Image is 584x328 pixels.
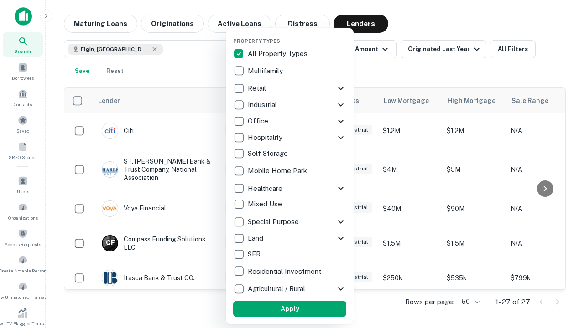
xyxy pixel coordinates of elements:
div: Industrial [233,97,346,113]
p: Multifamily [248,66,285,77]
p: Self Storage [248,148,290,159]
p: Retail [248,83,268,94]
div: Hospitality [233,129,346,146]
p: Mixed Use [248,199,284,210]
p: Mobile Home Park [248,165,309,176]
span: Property Types [233,38,280,44]
div: Land [233,230,346,246]
p: Office [248,116,270,127]
div: Healthcare [233,180,346,196]
button: Apply [233,301,346,317]
div: Office [233,113,346,129]
div: Special Purpose [233,214,346,230]
div: Retail [233,80,346,97]
p: Hospitality [248,132,284,143]
iframe: Chat Widget [538,226,584,270]
p: Healthcare [248,183,284,194]
p: All Property Types [248,48,309,59]
p: Special Purpose [248,216,301,227]
p: Industrial [248,99,279,110]
p: Land [248,233,265,244]
p: Residential Investment [248,266,323,277]
p: SFR [248,249,262,260]
p: Agricultural / Rural [248,283,307,294]
div: Agricultural / Rural [233,281,346,297]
